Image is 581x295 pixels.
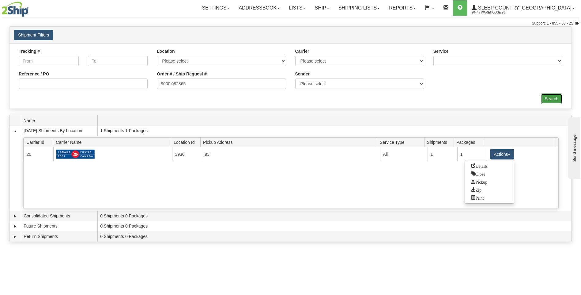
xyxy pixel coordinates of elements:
span: Print [471,195,484,200]
a: Settings [197,0,234,16]
a: Expand [12,234,18,240]
iframe: chat widget [567,116,580,179]
label: Carrier [295,48,309,54]
span: Carrier Id [26,137,53,147]
div: Support: 1 - 855 - 55 - 2SHIP [2,21,579,26]
label: Order # / Ship Request # [157,71,207,77]
img: Canada Post [56,149,95,159]
td: 0 Shipments 0 Packages [97,231,572,242]
label: Service [433,48,449,54]
td: Future Shipments [21,221,97,232]
td: 0 Shipments 0 Packages [97,221,572,232]
span: Packages [456,137,483,147]
span: Location Id [174,137,201,147]
td: 1 Shipments 1 Packages [97,125,572,136]
td: Consolidated Shipments [21,211,97,221]
td: Return Shipments [21,231,97,242]
div: Send message [5,5,57,10]
input: From [19,56,79,66]
a: Collapse [12,128,18,134]
a: Ship [310,0,334,16]
button: Shipment Filters [14,30,53,40]
a: Close this group [465,170,514,178]
a: Request a carrier pickup [465,178,514,186]
td: 3936 [172,147,202,161]
td: [DATE] Shipments By Location [21,125,97,136]
a: Reports [384,0,420,16]
td: 1 [428,147,457,161]
img: logo2044.jpg [2,2,28,17]
span: Carrier Name [56,137,171,147]
a: Expand [12,213,18,219]
span: Name [24,116,97,125]
label: Tracking # [19,48,40,54]
label: Sender [295,71,310,77]
span: Zip [471,187,481,192]
input: To [88,56,148,66]
span: Details [471,163,488,168]
button: Actions [490,149,515,159]
a: Print or Download All Shipping Documents in one file [465,194,514,202]
a: Expand [12,223,18,229]
a: Sleep Country [GEOGRAPHIC_DATA] 2044 / Warehouse 93 [467,0,579,16]
span: 2044 / Warehouse 93 [472,10,518,16]
a: Lists [284,0,310,16]
td: 0 Shipments 0 Packages [97,211,572,221]
span: Pickup Address [203,137,377,147]
td: 93 [202,147,380,161]
label: Location [157,48,175,54]
a: Shipping lists [334,0,384,16]
a: Zip and Download All Shipping Documents [465,186,514,194]
span: Close [471,171,485,176]
td: All [380,147,428,161]
td: 20 [24,147,53,161]
span: Pickup [471,179,487,184]
span: Service Type [380,137,424,147]
label: Reference / PO [19,71,49,77]
span: Shipments [427,137,454,147]
input: Search [541,94,562,104]
td: 1 [457,147,487,161]
span: Sleep Country [GEOGRAPHIC_DATA] [477,5,572,10]
a: Go to Details view [465,162,514,170]
a: Addressbook [234,0,284,16]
